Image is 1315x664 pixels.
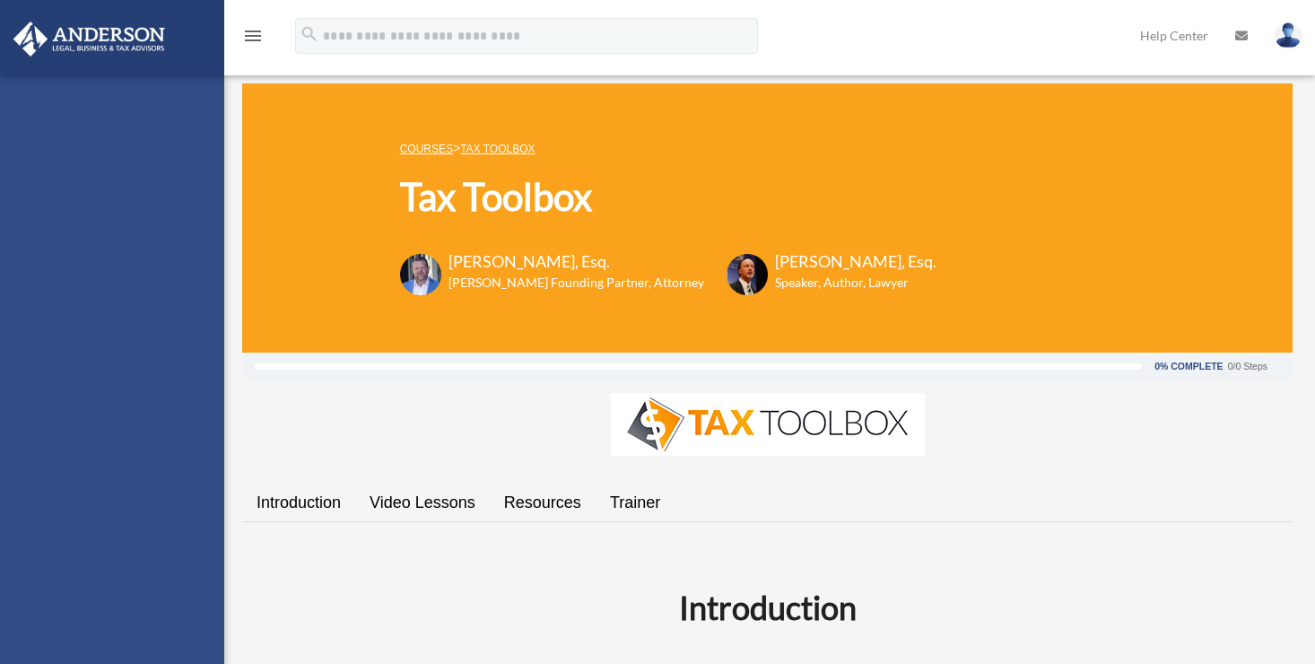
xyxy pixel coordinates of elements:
[253,585,1282,630] h2: Introduction
[400,137,936,160] p: >
[596,477,675,529] a: Trainer
[400,254,441,295] img: Toby-circle-head.png
[1154,362,1223,371] div: 0% Complete
[448,250,704,273] h3: [PERSON_NAME], Esq.
[242,31,264,47] a: menu
[400,170,936,223] h1: Tax Toolbox
[490,477,596,529] a: Resources
[775,274,914,292] h6: Speaker, Author, Lawyer
[1275,22,1302,48] img: User Pic
[8,22,170,57] img: Anderson Advisors Platinum Portal
[460,143,535,155] a: Tax Toolbox
[775,250,936,273] h3: [PERSON_NAME], Esq.
[355,477,490,529] a: Video Lessons
[1228,362,1267,371] div: 0/0 Steps
[400,143,453,155] a: COURSES
[448,274,704,292] h6: [PERSON_NAME] Founding Partner, Attorney
[242,477,355,529] a: Introduction
[300,24,319,44] i: search
[727,254,768,295] img: Scott-Estill-Headshot.png
[242,25,264,47] i: menu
